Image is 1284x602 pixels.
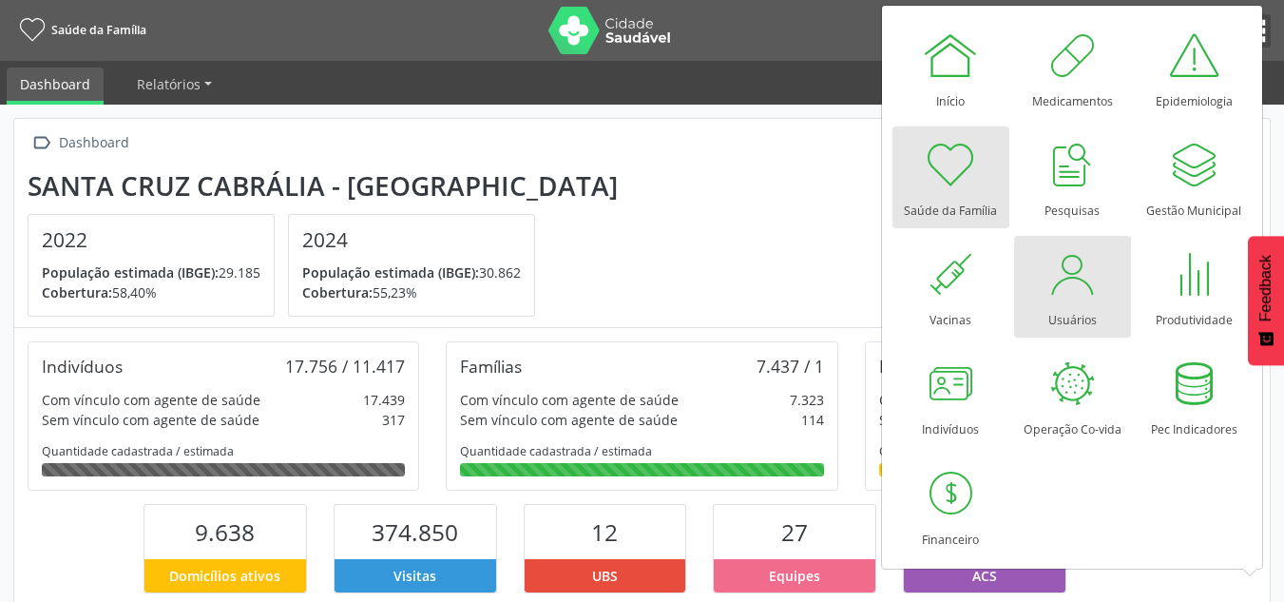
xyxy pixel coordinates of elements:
[42,356,123,377] div: Indivíduos
[769,566,820,586] span: Equipes
[302,228,521,252] h4: 2024
[137,75,201,93] span: Relatórios
[460,410,678,430] div: Sem vínculo com agente de saúde
[1136,126,1253,228] a: Gestão Municipal
[1014,345,1131,447] a: Operação Co-vida
[124,68,225,101] a: Relatórios
[382,410,405,430] div: 317
[169,566,280,586] span: Domicílios ativos
[972,566,997,586] span: ACS
[7,68,104,105] a: Dashboard
[1014,17,1131,119] a: Medicamentos
[42,443,405,459] div: Quantidade cadastrada / estimada
[51,22,146,38] span: Saúde da Família
[42,390,260,410] div: Com vínculo com agente de saúde
[879,443,1242,459] div: Quantidade cadastrada / estimada
[302,263,479,282] span: População estimada (IBGE):
[801,410,824,430] div: 114
[892,17,1009,119] a: Início
[42,262,260,282] p: 29.185
[460,390,679,410] div: Com vínculo com agente de saúde
[1248,236,1284,365] button: Feedback - Mostrar pesquisa
[302,282,521,302] p: 55,23%
[892,126,1009,228] a: Saúde da Família
[42,228,260,252] h4: 2022
[55,129,132,157] div: Dashboard
[42,263,219,282] span: População estimada (IBGE):
[460,356,522,377] div: Famílias
[460,443,823,459] div: Quantidade cadastrada / estimada
[13,14,146,46] a: Saúde da Família
[757,356,824,377] div: 7.437 / 1
[285,356,405,377] div: 17.756 / 11.417
[879,410,1097,430] div: Sem vínculo com agente de saúde
[1014,126,1131,228] a: Pesquisas
[302,262,521,282] p: 30.862
[195,516,255,548] span: 9.638
[1136,345,1253,447] a: Pec Indicadores
[591,516,618,548] span: 12
[1136,17,1253,119] a: Epidemiologia
[879,390,1098,410] div: Com vínculo com agente de saúde
[393,566,436,586] span: Visitas
[28,129,132,157] a:  Dashboard
[42,283,112,301] span: Cobertura:
[28,129,55,157] i: 
[302,283,373,301] span: Cobertura:
[781,516,808,548] span: 27
[592,566,618,586] span: UBS
[879,356,958,377] div: Domicílios
[790,390,824,410] div: 7.323
[1257,255,1274,321] span: Feedback
[1014,236,1131,338] a: Usuários
[363,390,405,410] div: 17.439
[42,282,260,302] p: 58,40%
[1136,236,1253,338] a: Produtividade
[892,236,1009,338] a: Vacinas
[372,516,458,548] span: 374.850
[42,410,259,430] div: Sem vínculo com agente de saúde
[892,456,1009,557] a: Financeiro
[892,345,1009,447] a: Indivíduos
[28,170,618,202] div: Santa Cruz Cabrália - [GEOGRAPHIC_DATA]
